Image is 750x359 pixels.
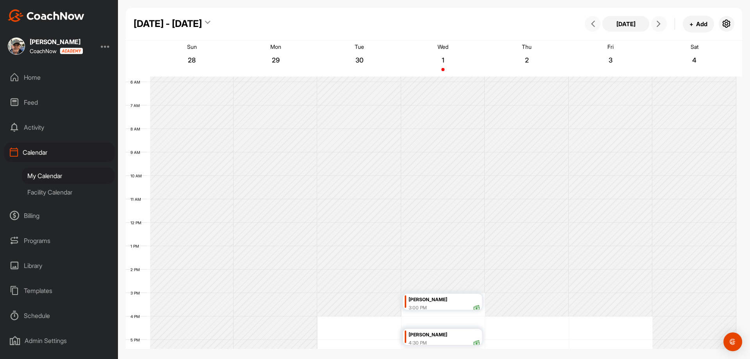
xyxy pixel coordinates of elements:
[126,267,148,272] div: 2 PM
[4,206,114,225] div: Billing
[126,244,147,248] div: 1 PM
[126,197,149,202] div: 11 AM
[687,56,702,64] p: 4
[30,48,83,54] div: CoachNow
[126,103,148,108] div: 7 AM
[522,43,532,50] p: Thu
[126,291,148,295] div: 3 PM
[569,41,652,77] a: October 3, 2025
[485,41,569,77] a: October 2, 2025
[126,314,148,319] div: 4 PM
[22,168,114,184] div: My Calendar
[126,80,148,84] div: 6 AM
[409,330,480,339] div: [PERSON_NAME]
[126,220,149,225] div: 12 PM
[409,304,427,311] div: 3:00 PM
[234,41,317,77] a: September 29, 2025
[355,43,364,50] p: Tue
[126,127,148,131] div: 8 AM
[4,256,114,275] div: Library
[270,43,281,50] p: Mon
[352,56,366,64] p: 30
[436,56,450,64] p: 1
[604,56,618,64] p: 3
[4,281,114,300] div: Templates
[150,41,234,77] a: September 28, 2025
[126,338,148,342] div: 5 PM
[134,17,202,31] div: [DATE] - [DATE]
[185,56,199,64] p: 28
[126,173,150,178] div: 10 AM
[4,331,114,350] div: Admin Settings
[4,93,114,112] div: Feed
[318,41,401,77] a: September 30, 2025
[269,56,283,64] p: 29
[723,332,742,351] div: Open Intercom Messenger
[8,38,25,55] img: square_cac399e08904f4b61a01a0671b01e02f.jpg
[602,16,649,32] button: [DATE]
[683,16,714,32] button: +Add
[409,295,480,304] div: [PERSON_NAME]
[60,48,83,54] img: CoachNow acadmey
[653,41,736,77] a: October 4, 2025
[4,143,114,162] div: Calendar
[4,68,114,87] div: Home
[187,43,197,50] p: Sun
[8,9,84,22] img: CoachNow
[4,306,114,325] div: Schedule
[401,41,485,77] a: October 1, 2025
[4,231,114,250] div: Programs
[4,118,114,137] div: Activity
[520,56,534,64] p: 2
[689,20,693,28] span: +
[126,150,148,155] div: 9 AM
[409,339,427,346] div: 4:30 PM
[22,184,114,200] div: Facility Calendar
[30,39,83,45] div: [PERSON_NAME]
[691,43,698,50] p: Sat
[607,43,614,50] p: Fri
[437,43,448,50] p: Wed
